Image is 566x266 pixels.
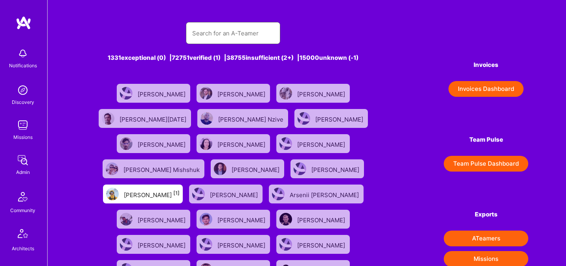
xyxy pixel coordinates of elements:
[120,213,132,225] img: User Avatar
[173,190,180,196] sup: [1]
[232,164,281,174] div: [PERSON_NAME]
[102,112,114,125] img: User Avatar
[217,214,267,224] div: [PERSON_NAME]
[210,189,259,199] div: [PERSON_NAME]
[294,163,306,175] img: User Avatar
[13,133,33,141] div: Missions
[448,81,524,97] button: Invoices Dashboard
[15,46,31,61] img: bell
[13,187,32,206] img: Community
[297,88,347,98] div: [PERSON_NAME]
[15,117,31,133] img: teamwork
[266,181,367,207] a: User AvatarArsenii [PERSON_NAME]
[297,139,347,149] div: [PERSON_NAME]
[273,207,353,232] a: User Avatar[PERSON_NAME]
[16,16,31,30] img: logo
[279,137,292,150] img: User Avatar
[200,213,212,225] img: User Avatar
[120,137,132,150] img: User Avatar
[279,87,292,100] img: User Avatar
[217,88,267,98] div: [PERSON_NAME]
[85,54,381,62] div: 1331 exceptional (0) | 72751 verified (1) | 38755 insufficient (2+) | 15000 unknown (-1)
[297,239,347,249] div: [PERSON_NAME]
[192,188,205,200] img: User Avatar
[291,106,371,131] a: User Avatar[PERSON_NAME]
[444,211,528,218] h4: Exports
[13,225,32,244] img: Architects
[12,98,34,106] div: Discovery
[193,81,273,106] a: User Avatar[PERSON_NAME]
[193,207,273,232] a: User Avatar[PERSON_NAME]
[106,188,119,200] img: User Avatar
[217,139,267,149] div: [PERSON_NAME]
[290,189,360,199] div: Arsenii [PERSON_NAME]
[208,156,287,181] a: User Avatar[PERSON_NAME]
[444,81,528,97] a: Invoices Dashboard
[200,112,213,125] img: User Avatar
[9,61,37,70] div: Notifications
[444,136,528,143] h4: Team Pulse
[444,61,528,68] h4: Invoices
[123,164,201,174] div: [PERSON_NAME] Mishshuk
[186,181,266,207] a: User Avatar[PERSON_NAME]
[214,163,226,175] img: User Avatar
[16,168,30,176] div: Admin
[15,82,31,98] img: discovery
[444,231,528,246] button: ATeamers
[200,87,212,100] img: User Avatar
[99,156,208,181] a: User Avatar[PERSON_NAME] Mishshuk
[217,239,267,249] div: [PERSON_NAME]
[138,88,187,98] div: [PERSON_NAME]
[279,213,292,225] img: User Avatar
[10,206,35,214] div: Community
[200,137,212,150] img: User Avatar
[120,87,132,100] img: User Avatar
[315,113,365,124] div: [PERSON_NAME]
[114,207,193,232] a: User Avatar[PERSON_NAME]
[114,232,193,257] a: User Avatar[PERSON_NAME]
[138,239,187,249] div: [PERSON_NAME]
[272,188,285,200] img: User Avatar
[120,238,132,251] img: User Avatar
[194,106,291,131] a: User Avatar[PERSON_NAME] Nzive
[15,152,31,168] img: admin teamwork
[311,164,361,174] div: [PERSON_NAME]
[100,181,186,207] a: User Avatar[PERSON_NAME][1]
[106,163,118,175] img: User Avatar
[114,81,193,106] a: User Avatar[PERSON_NAME]
[297,214,347,224] div: [PERSON_NAME]
[444,156,528,172] button: Team Pulse Dashboard
[193,131,273,156] a: User Avatar[PERSON_NAME]
[200,238,212,251] img: User Avatar
[287,156,367,181] a: User Avatar[PERSON_NAME]
[298,112,310,125] img: User Avatar
[138,214,187,224] div: [PERSON_NAME]
[119,113,188,124] div: [PERSON_NAME][DATE]
[138,139,187,149] div: [PERSON_NAME]
[124,189,180,199] div: [PERSON_NAME]
[12,244,34,253] div: Architects
[273,232,353,257] a: User Avatar[PERSON_NAME]
[218,113,285,124] div: [PERSON_NAME] Nzive
[114,131,193,156] a: User Avatar[PERSON_NAME]
[273,81,353,106] a: User Avatar[PERSON_NAME]
[193,232,273,257] a: User Avatar[PERSON_NAME]
[96,106,194,131] a: User Avatar[PERSON_NAME][DATE]
[279,238,292,251] img: User Avatar
[192,23,274,43] input: Search for an A-Teamer
[273,131,353,156] a: User Avatar[PERSON_NAME]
